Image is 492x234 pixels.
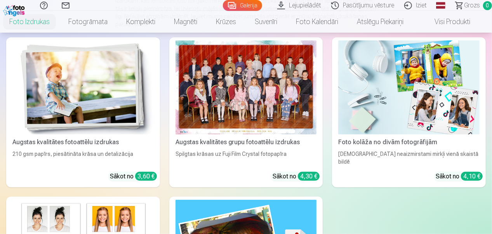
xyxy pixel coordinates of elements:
[461,172,483,181] div: 4,10 €
[165,11,207,33] a: Magnēti
[9,150,157,166] div: 210 gsm papīrs, piesātināta krāsa un detalizācija
[59,11,117,33] a: Fotogrāmata
[287,11,348,33] a: Foto kalendāri
[413,11,480,33] a: Visi produkti
[348,11,413,33] a: Atslēgu piekariņi
[207,11,245,33] a: Krūzes
[298,172,320,181] div: 4,30 €
[117,11,165,33] a: Komplekti
[172,150,320,166] div: Spilgtas krāsas uz Fuji Film Crystal fotopapīra
[464,1,480,10] span: Grozs
[335,138,483,147] div: Foto kolāža no divām fotogrāfijām
[3,3,27,16] img: /fa1
[273,172,320,181] div: Sākot no
[436,172,483,181] div: Sākot no
[9,138,157,147] div: Augstas kvalitātes fotoattēlu izdrukas
[335,150,483,166] div: [DEMOGRAPHIC_DATA] neaizmirstami mirkļi vienā skaistā bildē
[332,37,486,187] a: Foto kolāža no divām fotogrāfijāmFoto kolāža no divām fotogrāfijām[DEMOGRAPHIC_DATA] neaizmirstam...
[6,37,160,187] a: Augstas kvalitātes fotoattēlu izdrukasAugstas kvalitātes fotoattēlu izdrukas210 gsm papīrs, piesā...
[483,1,492,10] span: 0
[12,40,154,134] img: Augstas kvalitātes fotoattēlu izdrukas
[110,172,157,181] div: Sākot no
[338,40,480,134] img: Foto kolāža no divām fotogrāfijām
[172,138,320,147] div: Augstas kvalitātes grupu fotoattēlu izdrukas
[245,11,287,33] a: Suvenīri
[135,172,157,181] div: 3,60 €
[169,37,323,187] a: Augstas kvalitātes grupu fotoattēlu izdrukasSpilgtas krāsas uz Fuji Film Crystal fotopapīraSākot ...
